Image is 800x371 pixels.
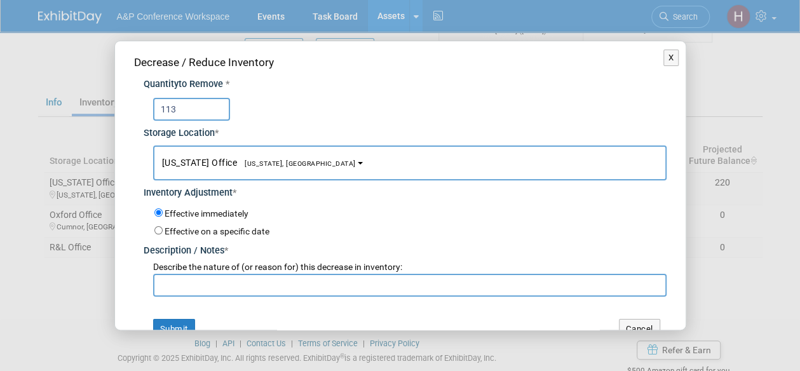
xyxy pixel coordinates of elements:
[165,226,269,236] label: Effective on a specific date
[165,208,248,220] label: Effective immediately
[162,158,356,168] span: [US_STATE] Office
[153,145,667,180] button: [US_STATE] Office[US_STATE], [GEOGRAPHIC_DATA]
[144,238,667,258] div: Description / Notes
[153,319,195,339] button: Submit
[619,319,660,339] button: Cancel
[237,159,356,168] span: [US_STATE], [GEOGRAPHIC_DATA]
[144,78,667,91] div: Quantity
[153,262,402,272] span: Describe the nature of (or reason for) this decrease in inventory:
[134,56,274,69] span: Decrease / Reduce Inventory
[179,79,223,90] span: to Remove
[144,180,667,200] div: Inventory Adjustment
[663,50,679,66] button: X
[144,121,667,140] div: Storage Location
